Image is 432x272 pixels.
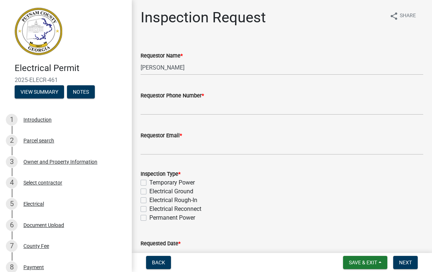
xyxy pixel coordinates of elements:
[23,138,54,143] div: Parcel search
[15,77,117,83] span: 2025-ELECR-461
[23,243,49,249] div: County Fee
[141,172,180,177] label: Inspection Type
[23,117,52,122] div: Introduction
[149,178,195,187] label: Temporary Power
[23,201,44,206] div: Electrical
[15,89,64,95] wm-modal-confirm: Summary
[23,180,62,185] div: Select contractor
[23,265,44,270] div: Payment
[15,85,64,98] button: View Summary
[23,159,97,164] div: Owner and Property Information
[6,198,18,210] div: 5
[141,9,266,26] h1: Inspection Request
[6,240,18,252] div: 7
[400,12,416,21] span: Share
[343,256,387,269] button: Save & Exit
[152,260,165,265] span: Back
[141,53,183,59] label: Requestor Name
[141,133,182,138] label: Requestor Email
[6,114,18,126] div: 1
[23,223,64,228] div: Document Upload
[384,9,422,23] button: shareShare
[141,241,180,246] label: Requested Date
[15,63,126,74] h4: Electrical Permit
[146,256,171,269] button: Back
[6,177,18,189] div: 4
[149,187,193,196] label: Electrical Ground
[67,85,95,98] button: Notes
[349,260,377,265] span: Save & Exit
[149,213,195,222] label: Permanent Power
[141,248,208,263] input: mm/dd/yyyy
[6,156,18,168] div: 3
[6,219,18,231] div: 6
[141,93,204,98] label: Requestor Phone Number
[393,256,418,269] button: Next
[67,89,95,95] wm-modal-confirm: Notes
[390,12,398,21] i: share
[399,260,412,265] span: Next
[149,205,201,213] label: Electrical Reconnect
[15,8,62,55] img: Putnam County, Georgia
[149,196,197,205] label: Electrical Rough-In
[6,135,18,146] div: 2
